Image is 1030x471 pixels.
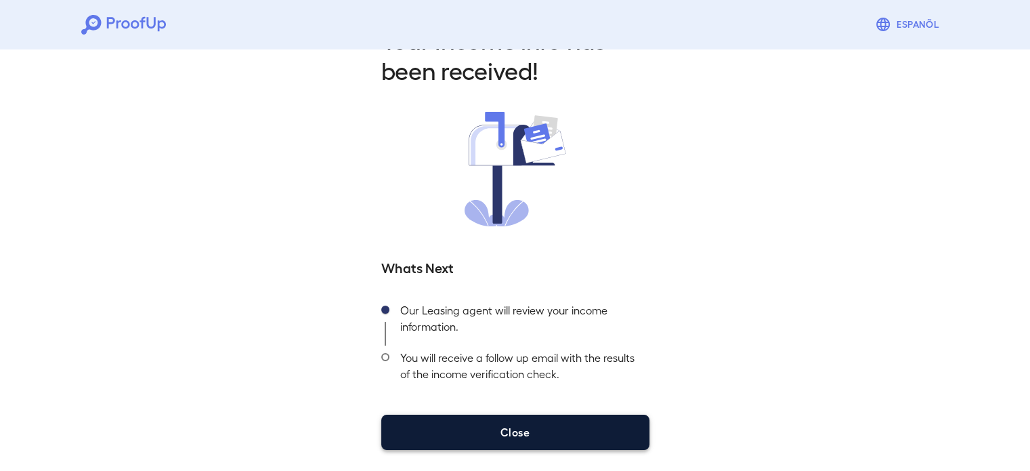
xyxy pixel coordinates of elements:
[465,112,566,226] img: received.svg
[381,25,649,85] h2: Your Income info has been received!
[381,258,649,277] h5: Whats Next
[389,298,649,346] div: Our Leasing agent will review your income information.
[389,346,649,393] div: You will receive a follow up email with the results of the income verification check.
[870,11,949,38] button: Espanõl
[381,415,649,450] button: Close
